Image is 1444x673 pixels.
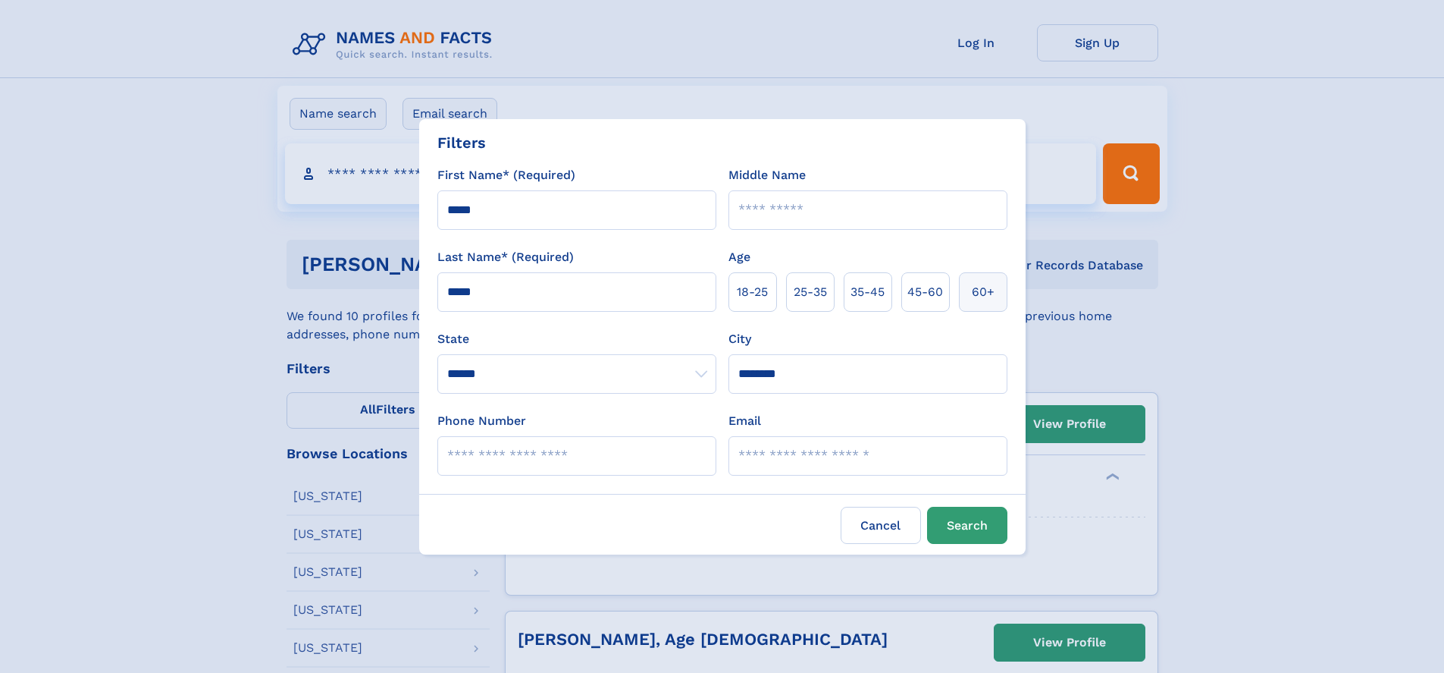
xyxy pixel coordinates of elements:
label: First Name* (Required) [437,166,575,184]
label: Age [728,248,750,266]
span: 45‑60 [907,283,943,301]
label: Cancel [841,507,921,544]
label: Email [728,412,761,430]
span: 60+ [972,283,995,301]
button: Search [927,507,1007,544]
label: City [728,330,751,348]
label: Phone Number [437,412,526,430]
div: Filters [437,131,486,154]
span: 18‑25 [737,283,768,301]
label: State [437,330,716,348]
span: 35‑45 [850,283,885,301]
label: Middle Name [728,166,806,184]
label: Last Name* (Required) [437,248,574,266]
span: 25‑35 [794,283,827,301]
